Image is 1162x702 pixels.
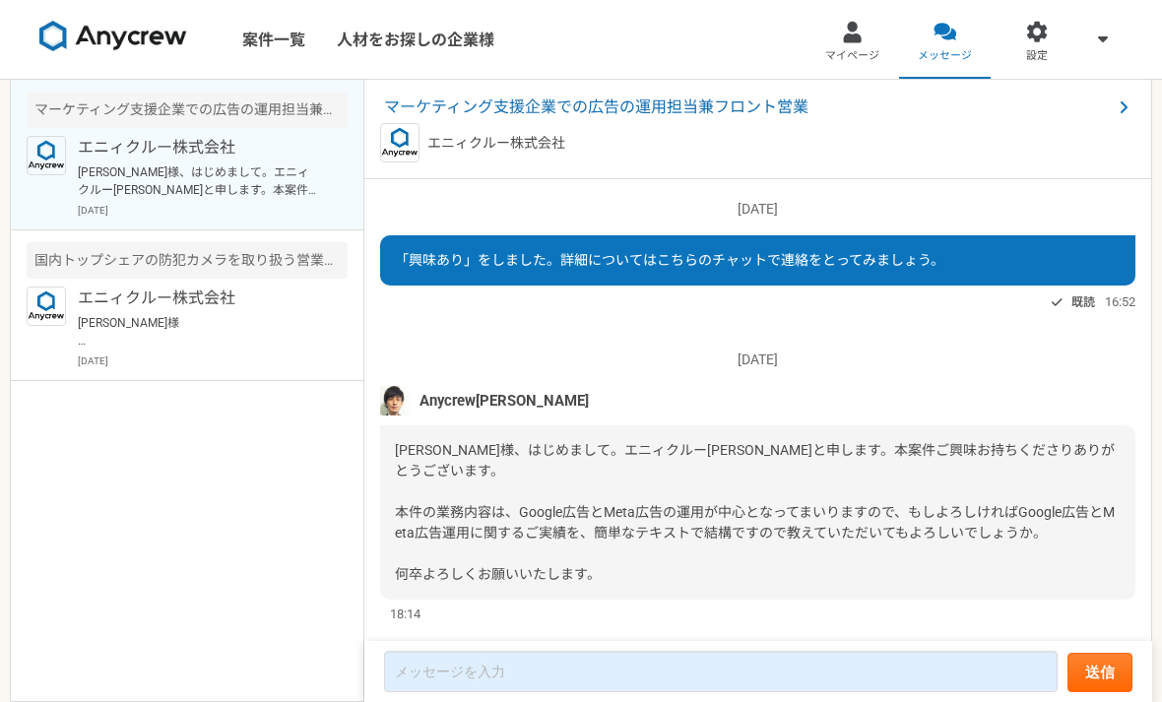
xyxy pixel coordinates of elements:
img: naoya%E3%81%AE%E3%82%B3%E3%83%92%E3%82%9A%E3%83%BC.jpeg [380,386,410,415]
div: マーケティング支援企業での広告の運用担当兼フロント営業 [27,92,348,128]
img: logo_text_blue_01.png [27,136,66,175]
span: メッセージ [918,48,972,64]
img: logo_text_blue_01.png [380,123,420,162]
span: 既読 [1071,290,1095,314]
p: [DATE] [78,353,348,368]
span: マイページ [825,48,879,64]
span: Anycrew[PERSON_NAME] [420,390,589,412]
p: [PERSON_NAME]様 お世話になっております。 ご確認いただきありがとうございます。 承知いたしました。 引き続きよろしくお願いいたします。 [PERSON_NAME] [78,314,321,350]
p: [DATE] [380,199,1135,220]
img: 8DqYSo04kwAAAAASUVORK5CYII= [39,21,187,52]
span: マーケティング支援企業での広告の運用担当兼フロント営業 [384,96,1112,119]
span: 16:52 [1105,292,1135,311]
p: [PERSON_NAME]様、はじめまして。エニィクルー[PERSON_NAME]と申します。本案件ご興味お持ちくださりありがとうございます。 本件の業務内容は、Google広告とMeta広告の... [78,163,321,199]
span: 「興味あり」をしました。詳細についてはこちらのチャットで連絡をとってみましょう。 [395,252,944,268]
p: [DATE] [78,203,348,218]
button: 送信 [1067,653,1132,692]
p: エニィクルー株式会社 [78,287,321,310]
p: エニィクルー株式会社 [427,133,565,154]
div: 国内トップシェアの防犯カメラを取り扱う営業代理店 BtoBマーケティング [27,242,348,279]
span: 設定 [1026,48,1048,64]
p: [DATE] [380,350,1135,370]
img: logo_text_blue_01.png [27,287,66,326]
p: エニィクルー株式会社 [78,136,321,160]
span: [PERSON_NAME]様、はじめまして。エニィクルー[PERSON_NAME]と申します。本案件ご興味お持ちくださりありがとうございます。 本件の業務内容は、Google広告とMeta広告の... [395,442,1115,582]
span: 18:14 [390,605,420,623]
